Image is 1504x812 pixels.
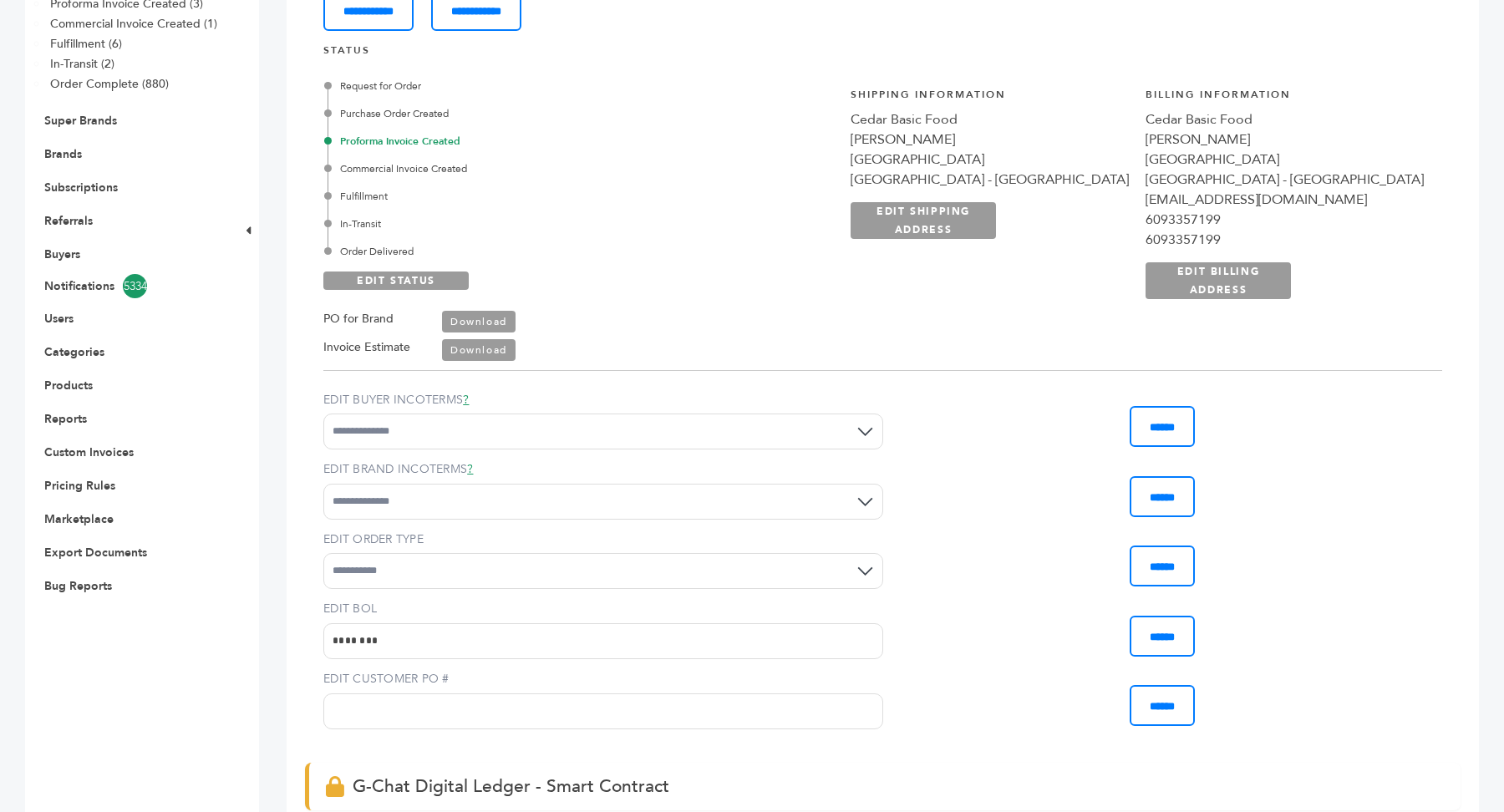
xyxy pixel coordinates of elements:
[323,309,394,329] label: PO for Brand
[851,109,1129,129] div: Cedar Basic Food
[1146,210,1424,230] div: 6093357199
[323,671,883,688] label: EDIT CUSTOMER PO #
[50,76,169,92] a: Order Complete (880)
[851,202,996,239] a: EDIT SHIPPING ADDRESS
[851,129,1129,150] div: [PERSON_NAME]
[328,244,715,259] div: Order Delivered
[44,478,115,494] a: Pricing Rules
[328,79,715,94] div: Request for Order
[1146,129,1424,150] div: [PERSON_NAME]
[328,106,715,121] div: Purchase Order Created
[323,272,469,290] a: EDIT STATUS
[1146,262,1291,299] a: EDIT BILLING ADDRESS
[323,392,883,409] label: EDIT BUYER INCOTERMS
[44,146,82,162] a: Brands
[323,43,1442,66] h4: STATUS
[44,578,112,594] a: Bug Reports
[442,339,516,361] a: Download
[123,274,147,298] span: 5334
[44,274,215,298] a: Notifications5334
[851,150,1129,170] div: [GEOGRAPHIC_DATA]
[323,601,883,617] label: EDIT BOL
[851,170,1129,190] div: [GEOGRAPHIC_DATA] - [GEOGRAPHIC_DATA]
[44,246,80,262] a: Buyers
[44,113,117,129] a: Super Brands
[1146,88,1424,110] h4: Billing Information
[44,411,87,427] a: Reports
[1146,190,1424,210] div: [EMAIL_ADDRESS][DOMAIN_NAME]
[323,337,410,358] label: Invoice Estimate
[44,311,74,327] a: Users
[323,461,883,478] label: EDIT BRAND INCOTERMS
[328,161,715,176] div: Commercial Invoice Created
[328,189,715,204] div: Fulfillment
[323,531,883,548] label: EDIT ORDER TYPE
[50,36,122,52] a: Fulfillment (6)
[1146,230,1424,250] div: 6093357199
[328,216,715,231] div: In-Transit
[1146,150,1424,170] div: [GEOGRAPHIC_DATA]
[44,180,118,195] a: Subscriptions
[467,461,473,477] a: ?
[1146,170,1424,190] div: [GEOGRAPHIC_DATA] - [GEOGRAPHIC_DATA]
[44,444,134,460] a: Custom Invoices
[851,88,1129,110] h4: Shipping Information
[44,378,93,393] a: Products
[44,213,93,229] a: Referrals
[353,774,669,799] span: G-Chat Digital Ledger - Smart Contract
[328,134,715,149] div: Proforma Invoice Created
[44,545,147,561] a: Export Documents
[1146,109,1424,129] div: Cedar Basic Food
[442,311,516,332] a: Download
[44,344,104,360] a: Categories
[44,511,114,527] a: Marketplace
[463,392,469,408] a: ?
[50,16,217,32] a: Commercial Invoice Created (1)
[50,56,114,72] a: In-Transit (2)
